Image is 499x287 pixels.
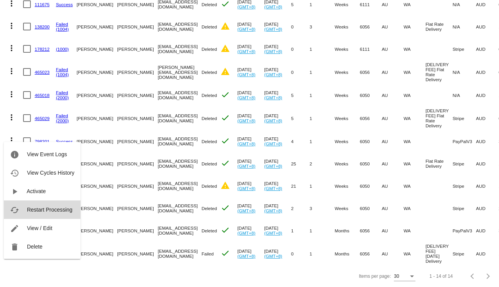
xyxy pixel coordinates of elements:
[27,188,46,194] span: Activate
[10,150,19,159] mat-icon: info
[10,169,19,178] mat-icon: history
[10,205,19,215] mat-icon: cached
[27,151,67,157] span: View Event Logs
[27,225,52,231] span: View / Edit
[27,207,72,213] span: Restart Processing
[10,187,19,196] mat-icon: play_arrow
[27,170,74,176] span: View Cycles History
[27,244,42,250] span: Delete
[10,242,19,252] mat-icon: delete
[10,224,19,233] mat-icon: edit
